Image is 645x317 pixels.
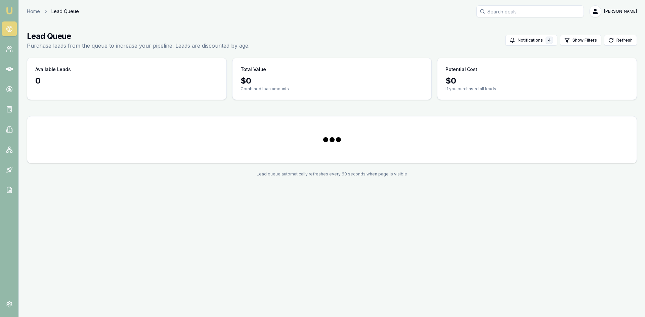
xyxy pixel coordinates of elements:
button: Show Filters [560,35,601,46]
h1: Lead Queue [27,31,250,42]
div: $ 0 [241,75,424,86]
nav: breadcrumb [27,8,79,15]
p: If you purchased all leads [445,86,629,92]
h3: Available Leads [35,66,71,73]
img: emu-icon-u.png [5,7,13,15]
span: [PERSON_NAME] [604,9,637,14]
p: Combined loan amounts [241,86,424,92]
button: Refresh [604,35,637,46]
div: 0 [35,75,218,86]
div: 4 [546,37,553,44]
p: Purchase leads from the queue to increase your pipeline. Leads are discounted by age. [27,42,250,50]
input: Search deals [476,5,584,17]
span: Lead Queue [51,8,79,15]
h3: Total Value [241,66,266,73]
div: $ 0 [445,75,629,86]
div: Lead queue automatically refreshes every 60 seconds when page is visible [27,171,637,177]
a: Home [27,8,40,15]
h3: Potential Cost [445,66,477,73]
button: Notifications4 [505,35,557,46]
